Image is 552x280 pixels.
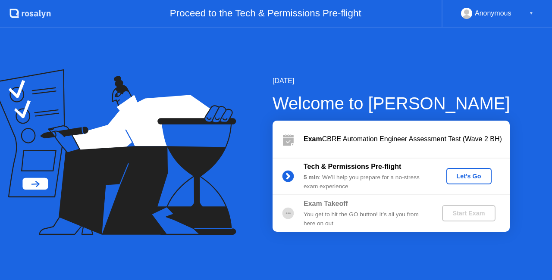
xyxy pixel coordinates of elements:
b: 5 min [304,174,319,180]
b: Tech & Permissions Pre-flight [304,163,401,170]
div: You get to hit the GO button! It’s all you from here on out [304,210,428,228]
div: Anonymous [475,8,511,19]
button: Let's Go [446,168,492,184]
div: [DATE] [273,76,510,86]
b: Exam [304,135,322,143]
div: Start Exam [445,210,492,217]
div: Welcome to [PERSON_NAME] [273,90,510,116]
div: CBRE Automation Engineer Assessment Test (Wave 2 BH) [304,134,510,144]
div: : We’ll help you prepare for a no-stress exam experience [304,173,428,191]
div: ▼ [529,8,533,19]
button: Start Exam [442,205,495,221]
div: Let's Go [450,173,488,180]
b: Exam Takeoff [304,200,348,207]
